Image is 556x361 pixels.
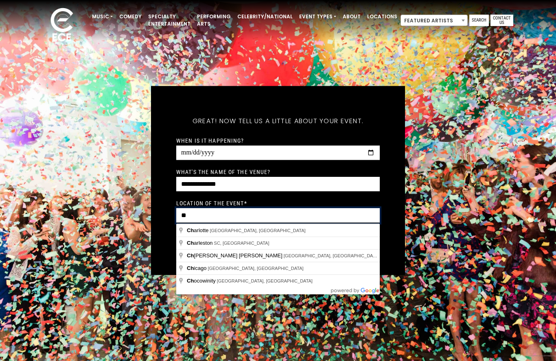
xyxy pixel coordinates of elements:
span: SC, [GEOGRAPHIC_DATA] [214,241,269,246]
span: [GEOGRAPHIC_DATA], [GEOGRAPHIC_DATA] [208,266,303,271]
a: Event Types [296,10,339,24]
span: [GEOGRAPHIC_DATA], [GEOGRAPHIC_DATA] [210,228,305,233]
a: Search [469,15,489,26]
span: icago [187,265,208,271]
label: Location of the event [176,200,247,207]
span: Featured Artists [401,15,468,26]
span: [GEOGRAPHIC_DATA], [GEOGRAPHIC_DATA] [284,253,379,258]
a: Music [89,10,116,24]
a: Performing Arts [194,10,234,31]
span: arlotte [187,227,210,233]
span: Ch [187,240,194,246]
img: ece_new_logo_whitev2-1.png [42,6,82,45]
h5: Great! Now tell us a little about your event. [176,107,380,136]
span: arleston [187,240,214,246]
label: What's the name of the venue? [176,168,270,176]
a: Specialty Entertainment [145,10,194,31]
label: When is it happening? [176,137,244,144]
span: Ch [187,252,194,259]
span: [PERSON_NAME] [PERSON_NAME] [187,252,284,259]
a: Celebrity/National [234,10,296,24]
span: Ch [187,265,194,271]
span: Ch [187,278,194,284]
span: Ch [187,227,194,233]
a: About [339,10,364,24]
span: ocowinity [187,278,217,284]
a: Contact Us [490,15,513,26]
a: Comedy [116,10,145,24]
span: [GEOGRAPHIC_DATA], [GEOGRAPHIC_DATA] [217,278,313,283]
span: Featured Artists [401,15,467,26]
a: Locations [364,10,401,24]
